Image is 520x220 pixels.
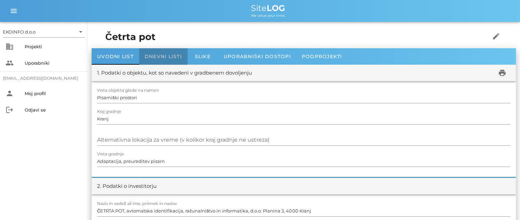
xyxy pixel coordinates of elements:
[251,13,285,18] span: We value your time.
[97,152,124,157] label: Vrsta gradnje
[5,89,14,98] i: person
[251,3,285,13] span: Site
[97,109,121,114] label: Kraj gradnje
[10,7,18,15] i: menu
[25,60,82,66] div: Uporabniki
[498,69,506,77] i: print
[97,88,159,93] label: Vrsta objekta glede na namen
[25,91,82,96] div: Moj profil
[25,107,82,113] div: Odjavi se
[97,182,157,190] div: 2. Podatki o investitorju
[145,53,182,60] span: Dnevni listi
[97,201,177,206] label: Naziv in sedež ali ime, priimek in naslov
[486,187,520,220] div: Pripomoček za klepet
[5,106,14,114] i: logout
[486,187,520,220] iframe: Chat Widget
[195,53,211,60] span: Slike
[25,44,82,49] div: Projekti
[5,42,14,51] i: business
[105,30,469,44] h1: Četrta pot
[97,69,252,77] div: 1. Podatki o objektu, kot so navedeni v gradbenem dovoljenju
[3,26,85,37] div: EKOINFO d.o.o
[97,53,134,60] span: Uvodni list
[267,3,285,13] b: LOG
[3,29,36,35] div: EKOINFO d.o.o
[492,32,500,40] i: edit
[5,59,14,67] i: people
[224,53,291,60] span: Uporabniški dostopi
[77,28,85,36] i: arrow_drop_down
[302,53,342,60] span: Podprojekti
